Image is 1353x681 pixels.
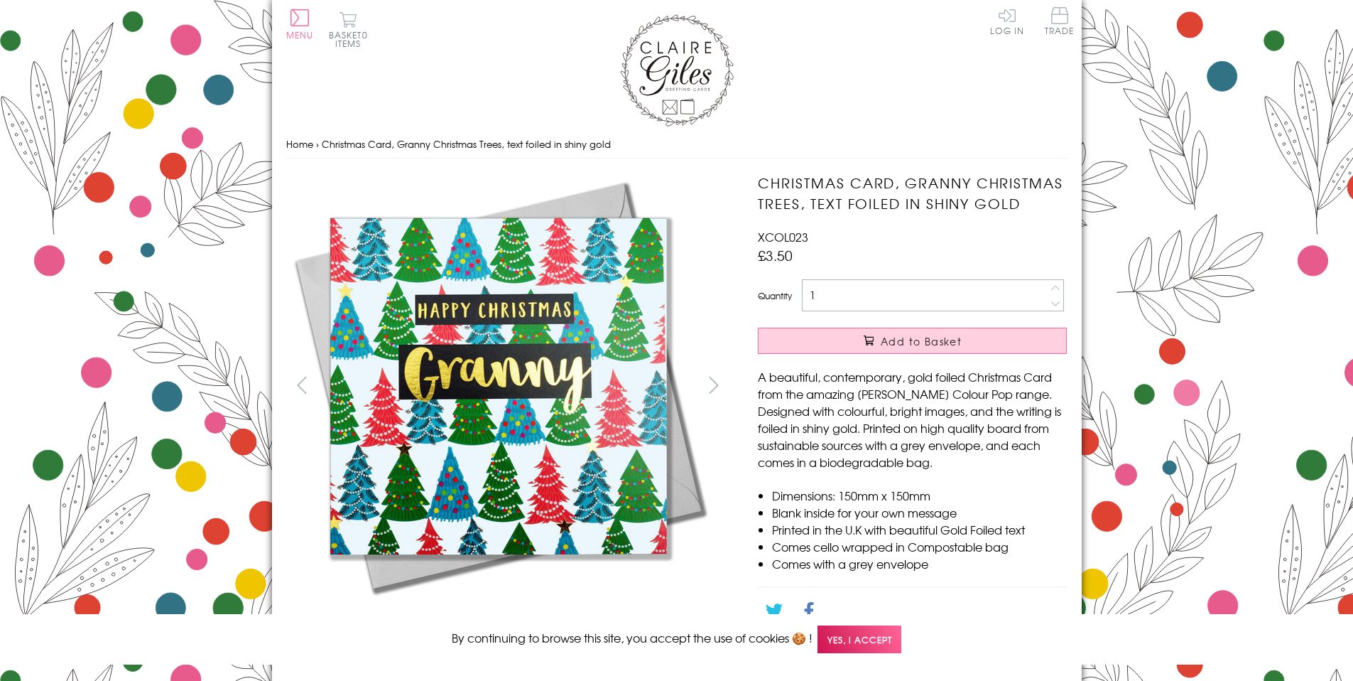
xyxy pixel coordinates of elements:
[620,14,734,127] img: Claire Giles Greetings Cards
[697,369,729,401] button: next
[286,130,1067,159] nav: breadcrumbs
[758,228,808,245] span: XCOL023
[1045,7,1075,35] span: Trade
[817,626,901,653] span: Yes, I accept
[322,137,611,151] span: Christmas Card, Granny Christmas Trees, text foiled in shiny gold
[758,368,1067,471] p: A beautiful, contemporary, gold foiled Christmas Card from the amazing [PERSON_NAME] Colour Pop r...
[772,487,1067,504] li: Dimensions: 150mm x 150mm
[772,538,1067,555] li: Comes cello wrapped in Compostable bag
[286,173,712,599] img: Christmas Card, Granny Christmas Trees, text foiled in shiny gold
[316,137,319,151] span: ›
[286,28,314,41] span: Menu
[758,289,792,302] label: Quantity
[286,137,313,151] a: Home
[1045,7,1075,38] a: Trade
[329,11,368,48] button: Basket0 items
[335,28,368,50] span: 0 items
[286,369,318,401] button: prev
[772,504,1067,521] li: Blank inside for your own message
[758,173,1067,214] h1: Christmas Card, Granny Christmas Trees, text foiled in shiny gold
[286,9,314,39] button: Menu
[772,555,1067,572] li: Comes with a grey envelope
[772,521,1067,538] li: Printed in the U.K with beautiful Gold Foiled text
[758,245,793,265] span: £3.50
[729,173,1156,599] img: Christmas Card, Granny Christmas Trees, text foiled in shiny gold
[881,334,962,348] span: Add to Basket
[990,7,1024,35] a: Log In
[758,328,1067,354] button: Add to Basket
